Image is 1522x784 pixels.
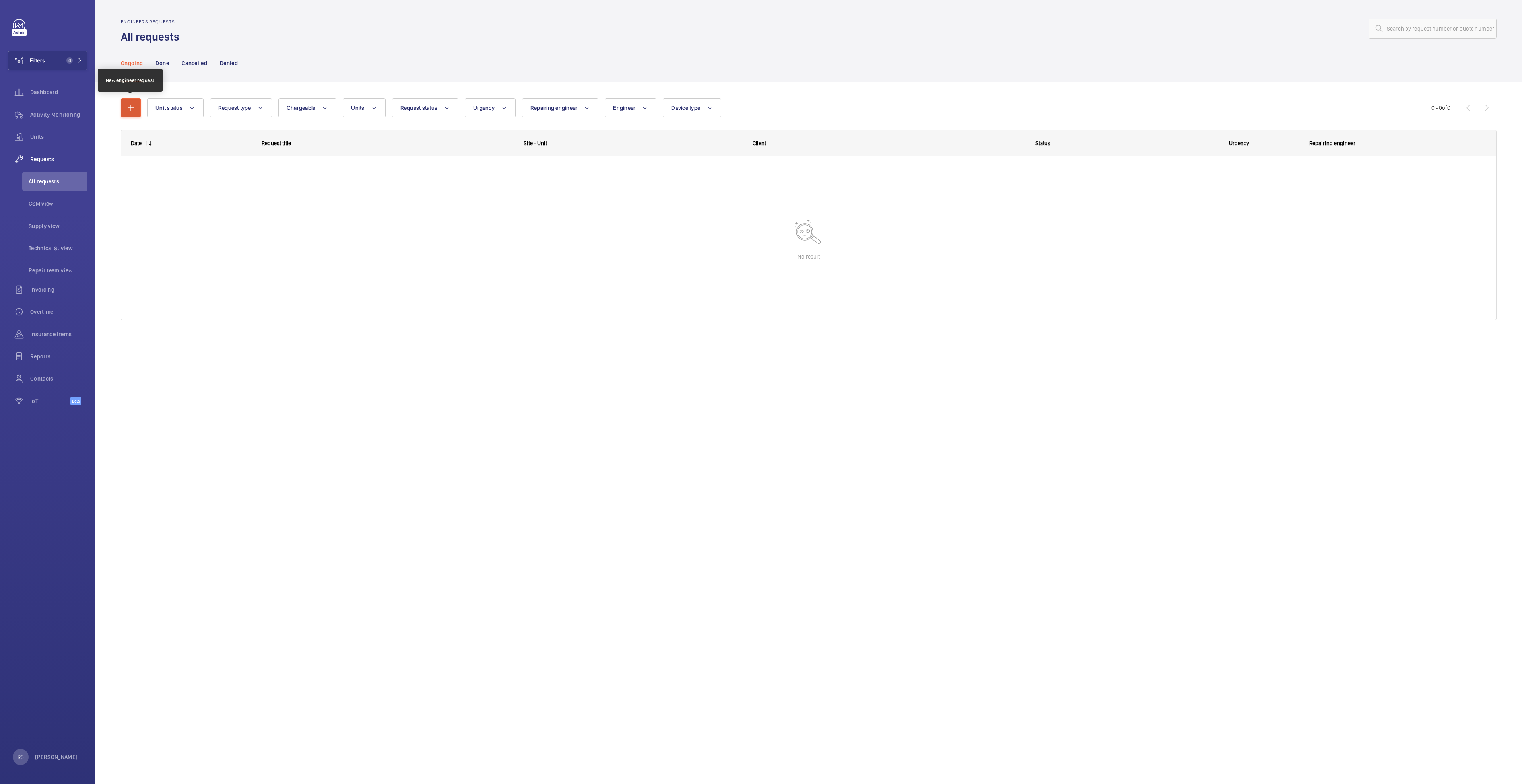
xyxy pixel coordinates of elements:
[351,105,364,111] span: Units
[29,177,87,185] span: All requests
[30,56,45,64] span: Filters
[155,105,182,111] span: Unit status
[663,98,721,117] button: Device type
[671,105,700,111] span: Device type
[605,98,656,117] button: Engineer
[66,57,73,64] span: 4
[30,397,70,405] span: IoT
[29,222,87,230] span: Supply view
[524,140,547,146] span: Site - Unit
[30,352,87,360] span: Reports
[1229,140,1249,146] span: Urgency
[262,140,291,146] span: Request title
[30,308,87,316] span: Overtime
[210,98,272,117] button: Request type
[29,244,87,252] span: Technical S. view
[121,19,184,25] h2: Engineers requests
[465,98,516,117] button: Urgency
[29,200,87,208] span: CSM view
[35,753,78,761] p: [PERSON_NAME]
[121,59,143,67] p: Ongoing
[182,59,207,67] p: Cancelled
[1431,105,1450,111] span: 0 - 0 0
[155,59,169,67] p: Done
[1369,19,1497,39] input: Search by request number or quote number
[106,77,155,84] div: New engineer request
[30,330,87,338] span: Insurance items
[392,98,459,117] button: Request status
[220,59,238,67] p: Denied
[218,105,251,111] span: Request type
[147,98,204,117] button: Unit status
[70,397,81,405] span: Beta
[30,375,87,383] span: Contacts
[1309,140,1355,146] span: Repairing engineer
[30,88,87,96] span: Dashboard
[613,105,635,111] span: Engineer
[278,98,337,117] button: Chargeable
[121,29,184,44] h1: All requests
[30,133,87,141] span: Units
[343,98,385,117] button: Units
[30,286,87,294] span: Invoicing
[1442,105,1447,111] span: of
[30,155,87,163] span: Requests
[530,105,578,111] span: Repairing engineer
[473,105,495,111] span: Urgency
[131,140,142,146] div: Date
[17,753,24,761] p: RS
[753,140,766,146] span: Client
[29,267,87,274] span: Repair team view
[400,105,438,111] span: Request status
[1035,140,1050,146] span: Status
[8,51,87,70] button: Filters4
[287,105,316,111] span: Chargeable
[30,111,87,119] span: Activity Monitoring
[522,98,599,117] button: Repairing engineer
